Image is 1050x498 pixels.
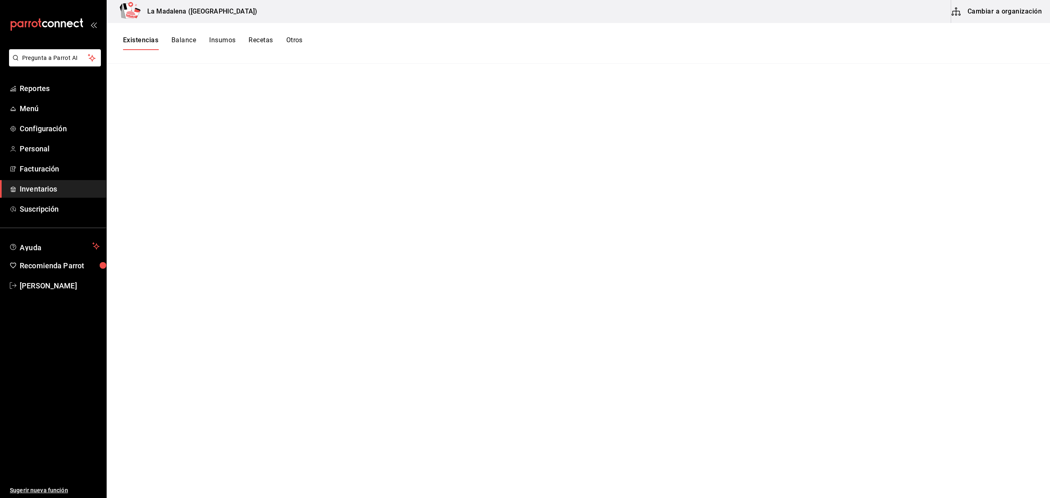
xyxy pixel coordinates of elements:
[20,183,100,194] span: Inventarios
[286,36,303,50] button: Otros
[9,49,101,66] button: Pregunta a Parrot AI
[249,36,273,50] button: Recetas
[20,143,100,154] span: Personal
[141,7,257,16] h3: La Madalena ([GEOGRAPHIC_DATA])
[20,103,100,114] span: Menú
[20,163,100,174] span: Facturación
[20,123,100,134] span: Configuración
[171,36,196,50] button: Balance
[6,59,101,68] a: Pregunta a Parrot AI
[20,241,89,251] span: Ayuda
[22,54,88,62] span: Pregunta a Parrot AI
[20,280,100,291] span: [PERSON_NAME]
[20,203,100,215] span: Suscripción
[10,486,100,495] span: Sugerir nueva función
[123,36,158,50] button: Existencias
[20,83,100,94] span: Reportes
[209,36,235,50] button: Insumos
[123,36,303,50] div: navigation tabs
[20,260,100,271] span: Recomienda Parrot
[90,21,97,28] button: open_drawer_menu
